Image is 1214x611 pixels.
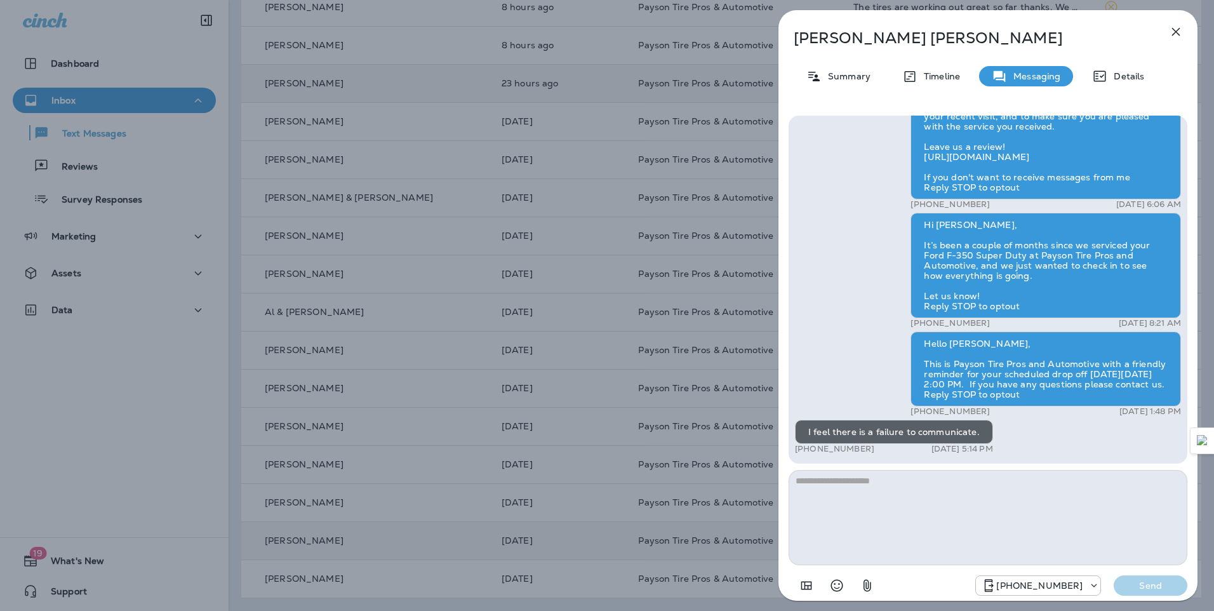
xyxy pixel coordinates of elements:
img: Detect Auto [1197,435,1208,446]
p: Summary [822,71,870,81]
p: [PERSON_NAME] [PERSON_NAME] [794,29,1140,47]
button: Add in a premade template [794,573,819,598]
p: Timeline [917,71,960,81]
p: [DATE] 6:06 AM [1116,199,1181,210]
p: Messaging [1007,71,1060,81]
div: I feel there is a failure to communicate. [795,420,993,444]
p: [PHONE_NUMBER] [795,444,874,454]
p: [PHONE_NUMBER] [910,318,990,328]
p: [PHONE_NUMBER] [910,199,990,210]
div: Hello [PERSON_NAME], Hope all is well! This is [PERSON_NAME] from [PERSON_NAME] Tire Pros and Aut... [910,74,1181,199]
div: +1 (928) 260-4498 [976,578,1100,593]
div: Hi [PERSON_NAME], It’s been a couple of months since we serviced your Ford F-350 Super Duty at Pa... [910,213,1181,318]
p: [PHONE_NUMBER] [910,406,990,417]
p: [PHONE_NUMBER] [996,581,1083,591]
div: Hello [PERSON_NAME], This is Payson Tire Pros and Automotive with a friendly reminder for your sc... [910,332,1181,406]
p: [DATE] 1:48 PM [1119,406,1181,417]
p: Details [1107,71,1144,81]
p: [DATE] 5:14 PM [931,444,993,454]
p: [DATE] 8:21 AM [1119,318,1181,328]
button: Select an emoji [824,573,850,598]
